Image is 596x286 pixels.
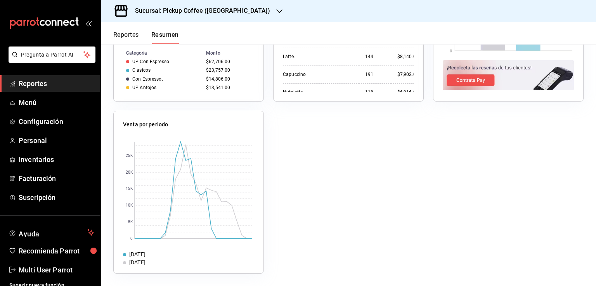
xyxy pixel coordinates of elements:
[19,192,94,203] span: Suscripción
[19,97,94,108] span: Menú
[397,53,421,60] div: $8,140.00
[129,250,146,258] div: [DATE]
[21,51,83,59] span: Pregunta a Parrot AI
[19,154,94,165] span: Inventarios
[9,47,95,63] button: Pregunta a Parrot AI
[203,49,263,57] th: Monto
[130,237,133,241] text: 0
[283,71,353,78] div: Capuccino
[132,59,169,64] div: UP Con Espresso
[151,31,179,44] button: Resumen
[19,78,94,89] span: Reportes
[132,67,151,73] div: Clásicos
[132,76,163,82] div: Con Espresso.
[19,228,84,237] span: Ayuda
[129,6,270,16] h3: Sucursal: Pickup Coffee ([GEOGRAPHIC_DATA])
[126,187,133,191] text: 15K
[19,116,94,127] span: Configuración
[126,171,133,175] text: 20K
[206,76,251,82] div: $14,806.00
[206,85,251,90] div: $13,541.00
[85,20,92,26] button: open_drawer_menu
[365,53,385,60] div: 144
[5,56,95,64] a: Pregunta a Parrot AI
[397,71,421,78] div: $7,902.00
[19,135,94,146] span: Personal
[19,265,94,275] span: Multi User Parrot
[114,49,203,57] th: Categoría
[397,89,421,96] div: $6,916.00
[132,85,156,90] div: UP Antojos
[126,154,133,158] text: 25K
[283,53,353,60] div: Latte.
[19,173,94,184] span: Facturación
[123,121,168,129] p: Venta por periodo
[113,31,179,44] div: navigation tabs
[128,220,133,224] text: 5K
[206,67,251,73] div: $23,757.00
[365,71,385,78] div: 191
[206,59,251,64] div: $62,706.00
[126,203,133,208] text: 10K
[129,258,146,267] div: [DATE]
[283,89,353,96] div: Nutelatte
[113,31,139,44] button: Reportes
[365,89,385,96] div: 118
[19,246,94,256] span: Recomienda Parrot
